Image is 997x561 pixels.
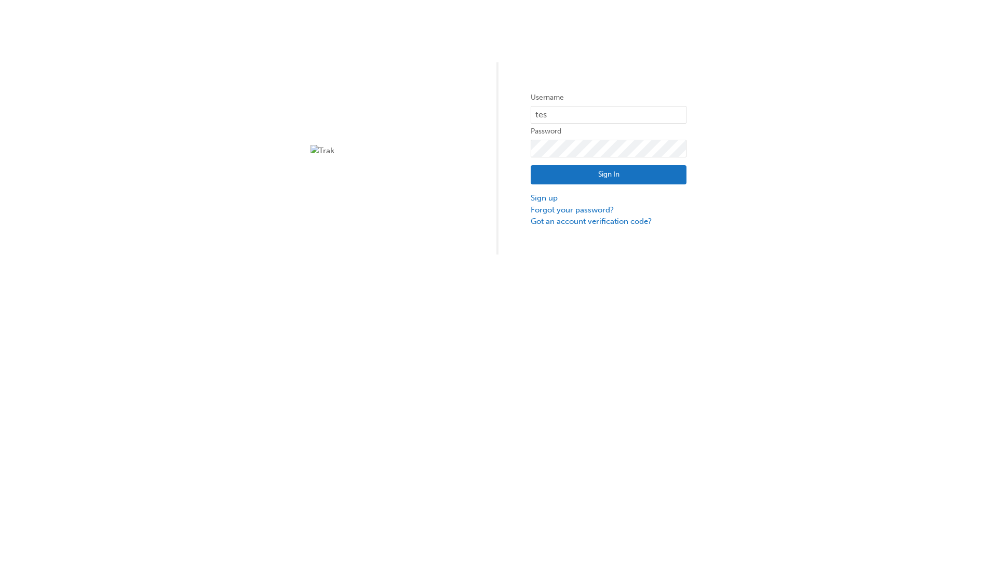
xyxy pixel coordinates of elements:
[531,216,686,228] a: Got an account verification code?
[531,125,686,138] label: Password
[311,145,466,157] img: Trak
[531,165,686,185] button: Sign In
[531,91,686,104] label: Username
[531,106,686,124] input: Username
[531,204,686,216] a: Forgot your password?
[531,192,686,204] a: Sign up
